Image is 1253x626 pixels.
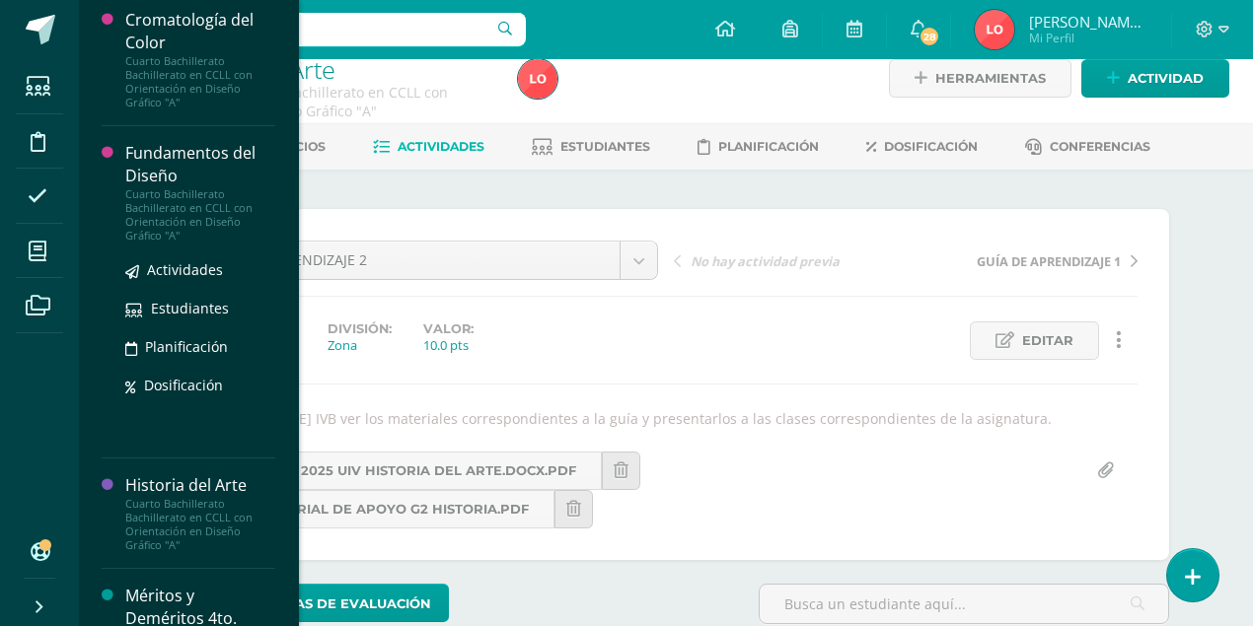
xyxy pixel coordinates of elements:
[1022,322,1073,359] span: Editar
[144,376,223,394] span: Dosificación
[125,297,275,319] a: Estudiantes
[125,142,275,187] div: Fundamentos del Diseño
[125,9,275,54] div: Cromatología del Color
[147,260,223,279] span: Actividades
[373,131,484,163] a: Actividades
[151,299,229,317] span: Estudiantes
[125,9,275,109] a: Cromatología del ColorCuarto Bachillerato Bachillerato en CCLL con Orientación en Diseño Gráfico "A"
[154,83,494,120] div: Cuarto Bachillerato Bachillerato en CCLL con Orientación en Diseño Gráfico 'A'
[210,242,605,279] span: GUÍA DE APRENDIZAJE 2
[1025,131,1150,163] a: Conferencias
[1081,59,1229,98] a: Actividad
[125,335,275,358] a: Planificación
[698,131,819,163] a: Planificación
[207,452,602,490] a: HCCA 2025 UIV HISTORIA DEL ARTE.docx.pdf
[975,10,1014,49] img: 1a4455a17abe8e661e4fee09cdba458f.png
[423,321,474,336] label: Valor:
[328,321,392,336] label: División:
[1050,139,1150,154] span: Conferencias
[866,131,978,163] a: Dosificación
[884,139,978,154] span: Dosificación
[207,490,554,528] a: MATERIAL DE APOYO G2 HISTORIA.pdf
[1029,12,1147,32] span: [PERSON_NAME] de [PERSON_NAME]
[760,585,1168,623] input: Busca un estudiante aquí...
[1029,30,1147,46] span: Mi Perfil
[1128,60,1204,97] span: Actividad
[154,55,494,83] h1: Historia del Arte
[92,13,526,46] input: Busca un usuario...
[125,374,275,396] a: Dosificación
[906,250,1138,270] a: GUÍA DE APRENDIZAJE 1
[145,337,228,356] span: Planificación
[125,258,275,281] a: Actividades
[398,139,484,154] span: Actividades
[532,131,650,163] a: Estudiantes
[202,586,431,622] span: Herramientas de evaluación
[328,336,392,354] div: Zona
[518,59,557,99] img: 1a4455a17abe8e661e4fee09cdba458f.png
[718,139,819,154] span: Planificación
[423,336,474,354] div: 10.0 pts
[919,26,940,47] span: 28
[125,187,275,243] div: Cuarto Bachillerato Bachillerato en CCLL con Orientación en Diseño Gráfico "A"
[125,497,275,552] div: Cuarto Bachillerato Bachillerato en CCLL con Orientación en Diseño Gráfico "A"
[195,242,657,279] a: GUÍA DE APRENDIZAJE 2
[163,584,449,622] a: Herramientas de evaluación
[125,474,275,497] div: Historia del Arte
[560,139,650,154] span: Estudiantes
[977,252,1121,270] span: GUÍA DE APRENDIZAJE 1
[889,59,1071,98] a: Herramientas
[691,252,840,270] span: No hay actividad previa
[935,60,1046,97] span: Herramientas
[125,474,275,552] a: Historia del ArteCuarto Bachillerato Bachillerato en CCLL con Orientación en Diseño Gráfico "A"
[186,409,1145,428] div: [DATE] IVA [DATE] IVB ver los materiales correspondientes a la guía y presentarlos a las clases c...
[125,54,275,109] div: Cuarto Bachillerato Bachillerato en CCLL con Orientación en Diseño Gráfico "A"
[125,142,275,243] a: Fundamentos del DiseñoCuarto Bachillerato Bachillerato en CCLL con Orientación en Diseño Gráfico "A"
